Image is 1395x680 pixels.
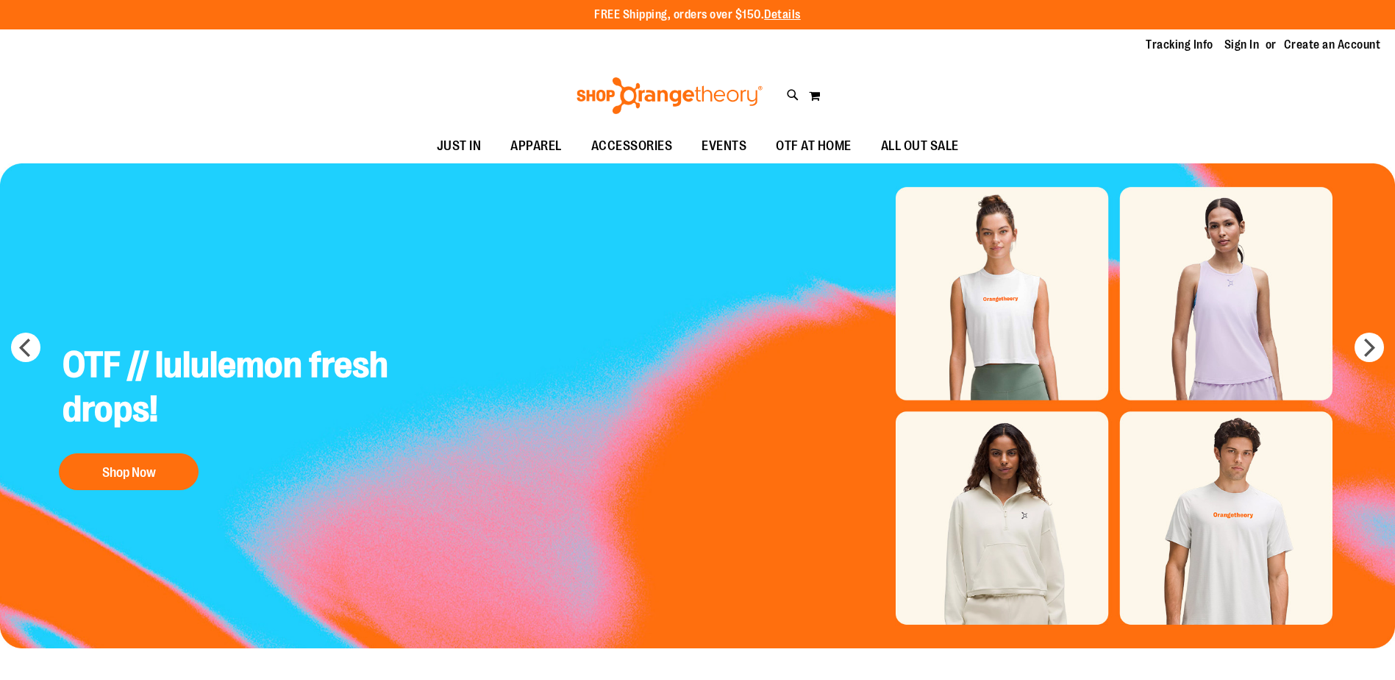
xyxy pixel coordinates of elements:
[437,130,482,163] span: JUST IN
[702,130,746,163] span: EVENTS
[11,333,40,362] button: prev
[1284,37,1381,53] a: Create an Account
[51,332,400,446] h2: OTF // lululemon fresh drops!
[1224,37,1260,53] a: Sign In
[776,130,852,163] span: OTF AT HOME
[591,130,673,163] span: ACCESSORIES
[574,77,765,114] img: Shop Orangetheory
[1146,37,1213,53] a: Tracking Info
[59,453,199,490] button: Shop Now
[764,8,801,21] a: Details
[881,130,959,163] span: ALL OUT SALE
[1355,333,1384,362] button: next
[594,7,801,24] p: FREE Shipping, orders over $150.
[51,332,400,497] a: OTF // lululemon fresh drops! Shop Now
[510,130,562,163] span: APPAREL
